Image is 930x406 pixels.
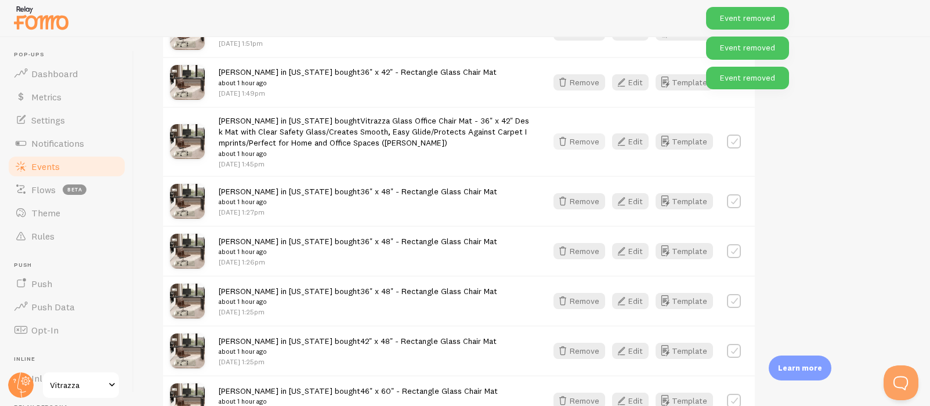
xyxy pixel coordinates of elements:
small: about 1 hour ago [219,346,497,357]
a: Edit [612,133,656,150]
button: Template [656,193,713,209]
button: Remove [553,293,605,309]
span: Events [31,161,60,172]
a: 36" x 48" - Rectangle Glass Chair Mat [360,236,497,246]
div: Event removed [706,37,789,59]
span: [PERSON_NAME] in [US_STATE] bought [219,336,497,357]
span: [PERSON_NAME] in [US_STATE] bought [219,186,497,208]
span: Dashboard [31,68,78,79]
a: Dashboard [7,62,126,85]
button: Template [656,133,713,150]
span: beta [63,184,86,195]
p: [DATE] 1:27pm [219,207,497,217]
a: 36" x 42" - Rectangle Glass Chair Mat [360,67,497,77]
p: Learn more [778,362,822,374]
a: 36" x 48" - Rectangle Glass Chair Mat [360,286,497,296]
span: Theme [31,207,60,219]
button: Remove [553,74,605,90]
span: [PERSON_NAME] in [US_STATE] bought [219,286,497,307]
a: Vitrazza Glass Office Chair Mat - 36" x 42" Desk Mat with Clear Safety Glass/Creates Smooth, Easy... [219,115,529,148]
img: 36x48_CH_NewPrima_1080_ce47a80d-0485-47ca-b780-04fd165e0ee9_small.jpg [170,234,205,269]
button: Template [656,74,713,90]
span: Inline [31,372,54,384]
small: about 1 hour ago [219,197,497,207]
p: [DATE] 1:51pm [219,38,497,48]
small: about 1 hour ago [219,148,533,159]
span: Push [31,278,52,289]
p: [DATE] 1:45pm [219,159,533,169]
a: Theme [7,201,126,224]
button: Template [656,293,713,309]
a: Push Data [7,295,126,318]
button: Remove [553,243,605,259]
span: [PERSON_NAME] in [US_STATE] bought [219,115,533,159]
a: 42" x 48" - Rectangle Glass Chair Mat [360,336,497,346]
iframe: Help Scout Beacon - Open [884,365,918,400]
a: Settings [7,108,126,132]
a: Metrics [7,85,126,108]
img: 36x48_CH_NewPrima_1080_ce47a80d-0485-47ca-b780-04fd165e0ee9_small.jpg [170,184,205,219]
a: 46" x 60" - Rectangle Glass Chair Mat [360,386,498,396]
a: 36" x 48" - Rectangle Glass Chair Mat [360,186,497,197]
button: Edit [612,133,649,150]
a: Events [7,155,126,178]
img: 36x48_CH_NewPrima_1080_ce47a80d-0485-47ca-b780-04fd165e0ee9_small.jpg [170,284,205,318]
span: Pop-ups [14,51,126,59]
button: Edit [612,243,649,259]
a: Opt-In [7,318,126,342]
span: [PERSON_NAME] in [US_STATE] bought [219,236,497,258]
p: [DATE] 1:25pm [219,357,497,367]
div: Event removed [706,67,789,89]
button: Edit [612,293,649,309]
button: Remove [553,343,605,359]
p: [DATE] 1:26pm [219,257,497,267]
a: Push [7,272,126,295]
button: Remove [553,193,605,209]
a: Edit [612,343,656,359]
p: [DATE] 1:49pm [219,88,497,98]
span: Notifications [31,137,84,149]
button: Edit [612,343,649,359]
img: 36x42_CH_NewPrima_1080_small.jpg [170,124,205,159]
small: about 1 hour ago [219,296,497,307]
a: Edit [612,193,656,209]
span: Flows [31,184,56,195]
a: Edit [612,293,656,309]
span: Inline [14,356,126,363]
a: Rules [7,224,126,248]
button: Edit [612,193,649,209]
button: Template [656,243,713,259]
a: Vitrazza [42,371,120,399]
img: fomo-relay-logo-orange.svg [12,3,70,32]
button: Remove [553,133,605,150]
a: Edit [612,243,656,259]
div: Event removed [706,7,789,30]
small: about 1 hour ago [219,78,497,88]
img: 36x42_CH_NewPrima_1080_small.jpg [170,65,205,100]
img: 42x48_CH_NewPrima_1080_0fe21c06-b445-42a5-a215-9870edc946b4_small.jpg [170,333,205,368]
span: Rules [31,230,55,242]
span: Vitrazza [50,378,105,392]
small: about 1 hour ago [219,246,497,257]
a: Notifications [7,132,126,155]
span: Push Data [31,301,75,313]
span: Settings [31,114,65,126]
span: Metrics [31,91,61,103]
a: Flows beta [7,178,126,201]
a: Inline [7,367,126,390]
span: Opt-In [31,324,59,336]
p: [DATE] 1:25pm [219,307,497,317]
div: Learn more [769,356,831,380]
button: Template [656,343,713,359]
a: Edit [612,74,656,90]
span: Push [14,262,126,269]
span: [PERSON_NAME] in [US_STATE] bought [219,67,497,88]
button: Edit [612,74,649,90]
